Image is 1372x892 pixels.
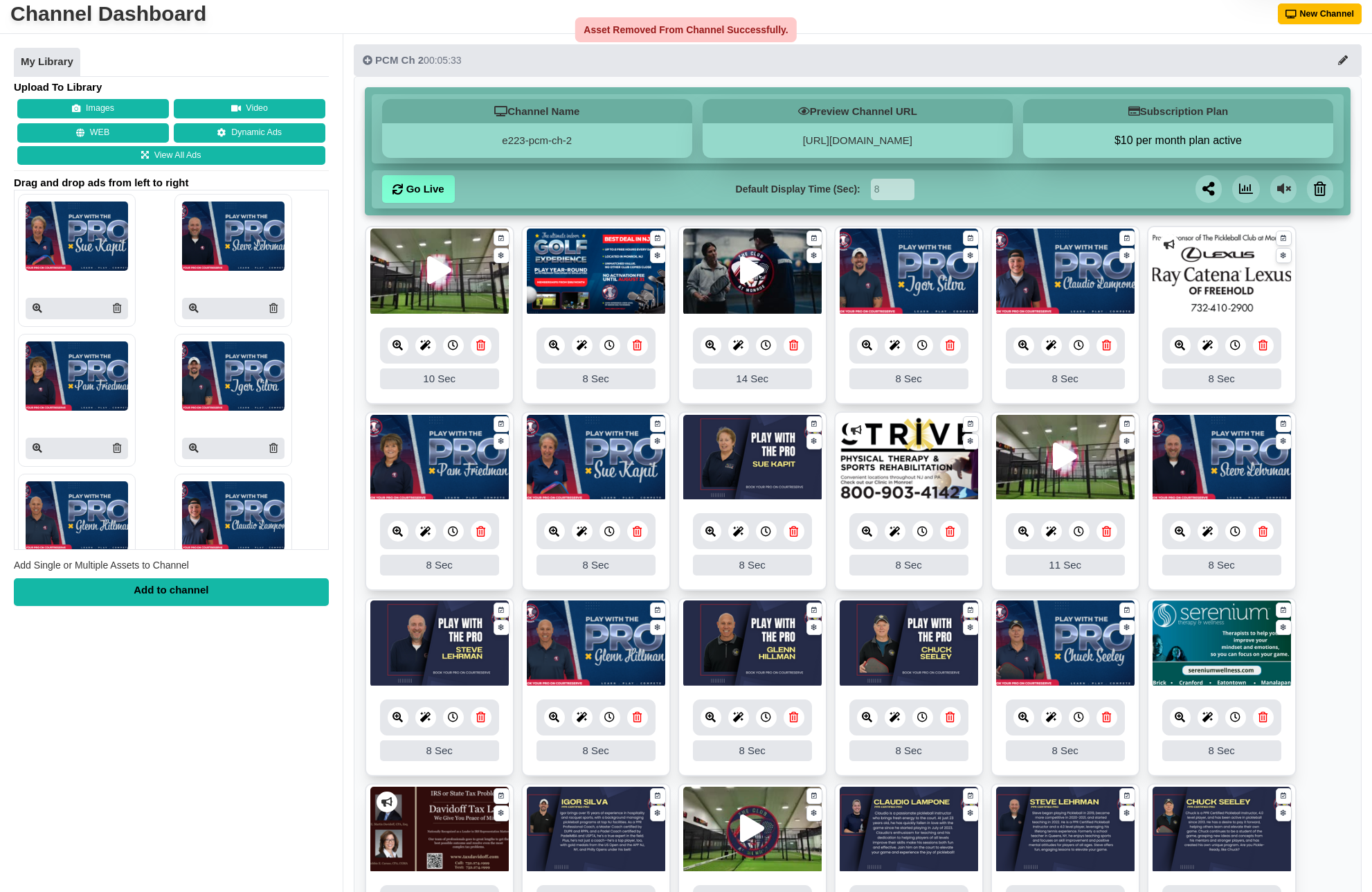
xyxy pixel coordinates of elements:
img: 3.278 mb [527,415,665,501]
img: 624.634 kb [683,600,822,687]
img: P250x250 image processing20251015 2415956 19f6dht [182,341,285,411]
img: 604.285 kb [840,600,978,687]
div: 11 Sec [1006,555,1125,576]
a: Go Live [382,175,455,203]
div: 8 Sec [849,555,968,576]
img: 759.951 kb [370,787,509,873]
img: 3.261 mb [840,229,978,315]
img: Screenshot25020250522 437282 dfrcy1 [996,415,1135,501]
div: 8 Sec [380,555,499,576]
img: 3.248 mb [527,229,665,315]
img: 452.142 kb [527,787,665,873]
a: Dynamic Ads [174,123,325,143]
div: 00:05:33 [363,53,461,67]
iframe: Chat Widget [1303,826,1372,892]
button: Images [17,99,169,118]
div: 8 Sec [536,368,656,389]
div: e223-pcm-ch-2 [382,123,692,158]
div: Asset Removed From Channel Successfully. [575,17,797,42]
img: 653.671 kb [370,600,509,687]
div: 8 Sec [1006,368,1125,389]
span: Add Single or Multiple Assets to Channel [14,560,189,571]
span: PCM Ch 2 [375,54,424,66]
div: 8 Sec [536,555,656,576]
img: P250x250 image processing20251015 2415956 5t6h5m [182,481,285,551]
label: Default Display Time (Sec): [736,182,860,197]
img: 3.207 mb [1153,415,1291,501]
h5: Subscription Plan [1023,99,1333,123]
div: 8 Sec [1162,555,1281,576]
a: My Library [14,48,80,77]
img: P250x250 image processing20251015 2415956 1rzb7m1 [26,341,128,411]
img: 444.482 kb [1153,787,1291,873]
img: P250x250 image processing20251015 2415956 1acf4mi [182,202,285,271]
div: 8 Sec [849,368,968,389]
h4: Upload To Library [14,80,329,94]
input: Seconds [871,179,914,200]
div: 14 Sec [693,368,812,389]
button: Video [174,99,325,118]
div: Add to channel [14,578,329,606]
button: $10 per month plan active [1023,134,1333,148]
img: 253.192 kb [1153,229,1291,315]
h5: Channel Name [382,99,692,123]
div: 8 Sec [1006,740,1125,761]
div: 8 Sec [380,740,499,761]
img: Screenshot25020250522 437282 19b1xcp [683,229,822,315]
div: 8 Sec [1162,740,1281,761]
a: [URL][DOMAIN_NAME] [803,134,912,146]
span: Drag and drop ads from left to right [14,176,329,190]
a: View All Ads [17,146,325,166]
div: 8 Sec [849,740,968,761]
img: P250x250 image processing20251015 2415956 kcgrpz [26,202,128,271]
img: Screenshot25020250522 437282 dfrcy1 [370,229,509,315]
img: 3.260 mb [527,600,665,687]
img: 871.419 kb [840,415,978,501]
img: 482.785 kb [840,787,978,873]
img: 3.287 mb [996,229,1135,315]
div: 8 Sec [693,555,812,576]
img: 3.280 mb [996,600,1135,687]
button: WEB [17,123,169,143]
img: 3.240 mb [370,415,509,501]
img: 457.240 kb [996,787,1135,873]
button: New Channel [1278,3,1362,24]
div: 10 Sec [380,368,499,389]
img: 708.124 kb [683,415,822,501]
div: 8 Sec [536,740,656,761]
img: 409.634 kb [1153,600,1291,687]
img: P250x250 image processing20251015 2415956 1n19v56 [26,481,128,551]
div: 8 Sec [693,740,812,761]
h5: Preview Channel URL [703,99,1013,123]
button: PCM Ch 200:05:33 [354,44,1362,76]
img: Screenshot25020250522 437282 1vnypy1 [683,787,822,873]
div: 8 Sec [1162,368,1281,389]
